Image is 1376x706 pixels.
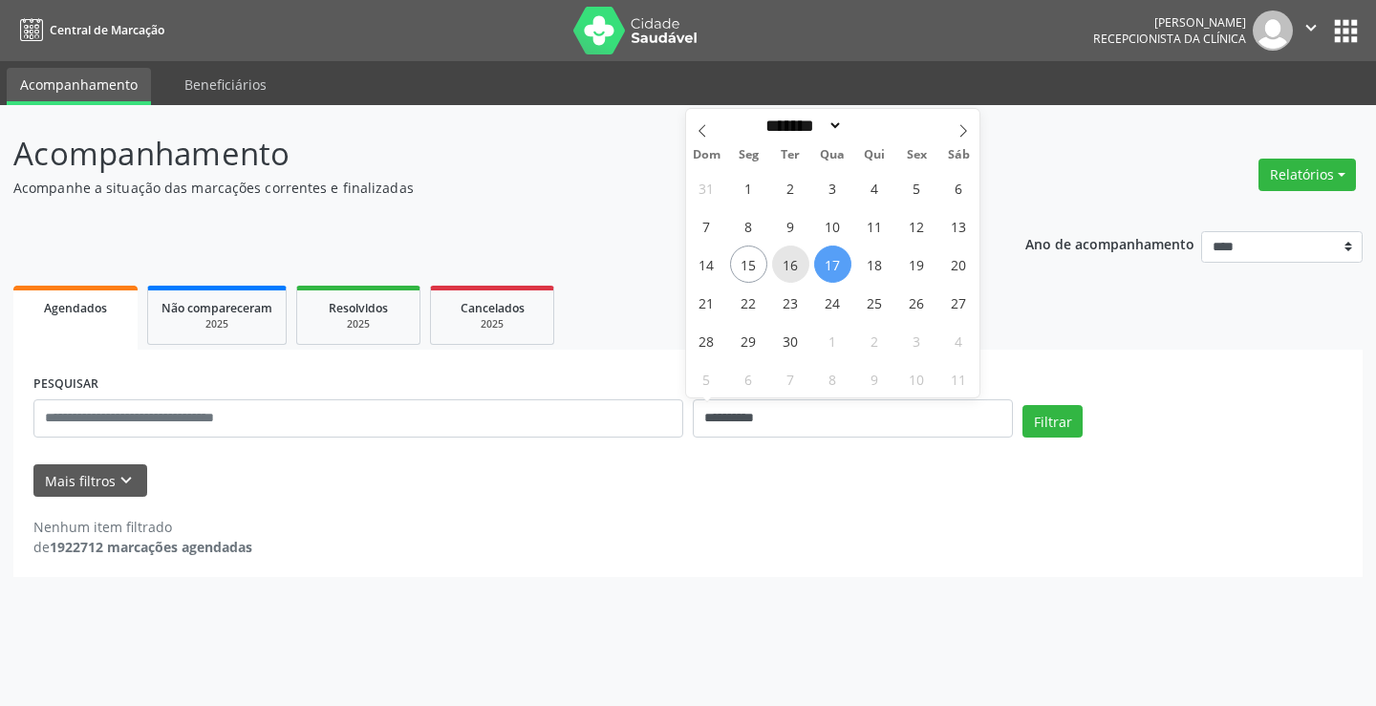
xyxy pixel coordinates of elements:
[898,322,935,359] span: Outubro 3, 2025
[772,322,809,359] span: Setembro 30, 2025
[50,538,252,556] strong: 1922712 marcações agendadas
[772,207,809,245] span: Setembro 9, 2025
[1258,159,1356,191] button: Relatórios
[814,360,851,397] span: Outubro 8, 2025
[814,246,851,283] span: Setembro 17, 2025
[772,360,809,397] span: Outubro 7, 2025
[1293,11,1329,51] button: 
[50,22,164,38] span: Central de Marcação
[772,169,809,206] span: Setembro 2, 2025
[688,207,725,245] span: Setembro 7, 2025
[730,284,767,321] span: Setembro 22, 2025
[769,149,811,161] span: Ter
[688,169,725,206] span: Agosto 31, 2025
[730,169,767,206] span: Setembro 1, 2025
[33,370,98,399] label: PESQUISAR
[898,360,935,397] span: Outubro 10, 2025
[772,246,809,283] span: Setembro 16, 2025
[811,149,853,161] span: Qua
[940,246,978,283] span: Setembro 20, 2025
[33,464,147,498] button: Mais filtroskeyboard_arrow_down
[940,360,978,397] span: Outubro 11, 2025
[1025,231,1194,255] p: Ano de acompanhamento
[814,169,851,206] span: Setembro 3, 2025
[161,300,272,316] span: Não compareceram
[898,284,935,321] span: Setembro 26, 2025
[33,537,252,557] div: de
[1022,405,1083,438] button: Filtrar
[1301,17,1322,38] i: 
[940,284,978,321] span: Setembro 27, 2025
[688,284,725,321] span: Setembro 21, 2025
[444,317,540,332] div: 2025
[1093,31,1246,47] span: Recepcionista da clínica
[856,246,893,283] span: Setembro 18, 2025
[1093,14,1246,31] div: [PERSON_NAME]
[760,116,844,136] select: Month
[688,360,725,397] span: Outubro 5, 2025
[13,130,957,178] p: Acompanhamento
[1329,14,1363,48] button: apps
[116,470,137,491] i: keyboard_arrow_down
[688,322,725,359] span: Setembro 28, 2025
[853,149,895,161] span: Qui
[856,284,893,321] span: Setembro 25, 2025
[940,169,978,206] span: Setembro 6, 2025
[686,149,728,161] span: Dom
[13,14,164,46] a: Central de Marcação
[772,284,809,321] span: Setembro 23, 2025
[898,207,935,245] span: Setembro 12, 2025
[161,317,272,332] div: 2025
[730,360,767,397] span: Outubro 6, 2025
[730,207,767,245] span: Setembro 8, 2025
[814,207,851,245] span: Setembro 10, 2025
[13,178,957,198] p: Acompanhe a situação das marcações correntes e finalizadas
[730,246,767,283] span: Setembro 15, 2025
[843,116,906,136] input: Year
[688,246,725,283] span: Setembro 14, 2025
[814,284,851,321] span: Setembro 24, 2025
[856,207,893,245] span: Setembro 11, 2025
[44,300,107,316] span: Agendados
[898,169,935,206] span: Setembro 5, 2025
[727,149,769,161] span: Seg
[311,317,406,332] div: 2025
[814,322,851,359] span: Outubro 1, 2025
[461,300,525,316] span: Cancelados
[7,68,151,105] a: Acompanhamento
[329,300,388,316] span: Resolvidos
[856,360,893,397] span: Outubro 9, 2025
[856,169,893,206] span: Setembro 4, 2025
[730,322,767,359] span: Setembro 29, 2025
[856,322,893,359] span: Outubro 2, 2025
[898,246,935,283] span: Setembro 19, 2025
[895,149,937,161] span: Sex
[940,207,978,245] span: Setembro 13, 2025
[1253,11,1293,51] img: img
[940,322,978,359] span: Outubro 4, 2025
[937,149,979,161] span: Sáb
[171,68,280,101] a: Beneficiários
[33,517,252,537] div: Nenhum item filtrado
